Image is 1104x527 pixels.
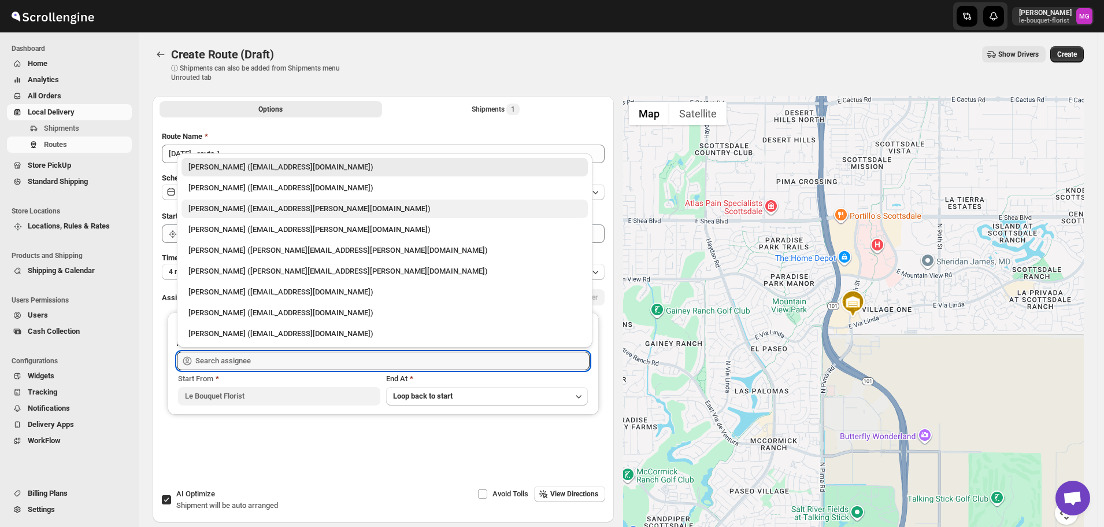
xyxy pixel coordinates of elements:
span: Avoid Tolls [492,489,528,498]
button: Widgets [7,368,132,384]
button: Selected Shipments [384,101,607,117]
button: WorkFlow [7,433,132,449]
span: Time Per Stop [162,253,209,262]
div: [PERSON_NAME] ([EMAIL_ADDRESS][DOMAIN_NAME]) [188,161,581,173]
li: Matt Boone (mattaf1221@gmail.com) [177,301,592,322]
div: All Route Options [153,121,614,485]
span: Local Delivery [28,108,75,116]
button: Locations, Rules & Rates [7,218,132,234]
span: Store PickUp [28,161,71,169]
div: [PERSON_NAME] ([EMAIL_ADDRESS][PERSON_NAME][DOMAIN_NAME]) [188,224,581,235]
button: Loop back to start [386,387,588,406]
span: Notifications [28,404,70,412]
button: Tracking [7,384,132,400]
button: Create [1050,46,1084,62]
button: Notifications [7,400,132,417]
span: Routes [44,140,67,149]
span: Shipping & Calendar [28,266,95,275]
span: Configurations [12,356,133,366]
button: Shipments [7,120,132,137]
span: Products and Shipping [12,251,133,260]
span: Delivery Apps [28,420,74,429]
div: [PERSON_NAME] ([EMAIL_ADDRESS][DOMAIN_NAME]) [188,286,581,298]
button: Home [7,56,132,72]
span: Start From [178,374,213,383]
text: MG [1079,13,1090,20]
span: Locations, Rules & Rates [28,222,110,230]
button: Users [7,307,132,323]
span: View Directions [550,489,598,499]
button: All Orders [7,88,132,104]
button: Routes [153,46,169,62]
img: ScrollEngine [9,2,96,31]
span: 1 [511,105,515,114]
span: Options [258,105,283,114]
span: All Orders [28,91,61,100]
span: Widgets [28,371,54,380]
span: Store Locations [12,207,133,216]
span: Start Location (Warehouse) [162,212,253,220]
button: Settings [7,502,132,518]
span: Melody Gluth [1076,8,1092,24]
span: Dashboard [12,44,133,53]
span: Home [28,59,47,68]
button: View Directions [534,486,605,502]
li: John Gluth (johng@ghs.com) [177,281,592,301]
span: Create Route (Draft) [171,47,274,61]
span: WorkFlow [28,436,61,445]
span: Users [28,311,48,319]
span: Settings [28,505,55,514]
button: Shipping & Calendar [7,263,132,279]
span: 4 minutes [169,267,199,277]
button: Show satellite imagery [669,102,727,125]
input: Search assignee [195,352,590,370]
li: Melody Gluth (lebouquetaz@gmail.com) [177,158,592,176]
div: [PERSON_NAME] ([EMAIL_ADDRESS][DOMAIN_NAME]) [188,307,581,319]
li: Gene Rayborn (gene.rayborn@gmail.com) [177,239,592,260]
div: [PERSON_NAME] ([EMAIL_ADDRESS][DOMAIN_NAME]) [188,182,581,194]
div: [PERSON_NAME] ([PERSON_NAME][EMAIL_ADDRESS][PERSON_NAME][DOMAIN_NAME]) [188,266,581,277]
div: End At [386,373,588,385]
li: Melody Gluth (mgluth@cox.net) [177,197,592,218]
span: Show Drivers [998,50,1039,59]
div: Shipments [472,104,520,115]
span: Route Name [162,132,202,141]
p: le-bouquet-florist [1019,17,1072,24]
button: Show street map [629,102,669,125]
button: Billing Plans [7,485,132,502]
li: Olivia Trott (oetrott@gmail.com) [177,176,592,197]
button: Map camera controls [1055,502,1078,525]
span: AI Optimize [176,489,215,498]
span: Create [1057,50,1077,59]
button: 4 minutes [162,264,605,280]
button: All Route Options [160,101,382,117]
button: [DATE]|[DATE] [162,184,605,200]
span: Assign to [162,293,193,302]
span: Standard Shipping [28,177,88,186]
a: Open chat [1055,481,1090,515]
div: [PERSON_NAME] ([EMAIL_ADDRESS][PERSON_NAME][DOMAIN_NAME]) [188,203,581,215]
button: Delivery Apps [7,417,132,433]
p: ⓘ Shipments can also be added from Shipments menu Unrouted tab [171,64,353,82]
span: Shipment will be auto arranged [176,501,278,510]
button: Routes [7,137,132,153]
span: Tracking [28,388,57,396]
span: Scheduled for [162,174,208,182]
input: Eg: Bengaluru Route [162,145,605,163]
button: User menu [1012,7,1094,25]
li: Ryan Peterson (r100040@gmail.com) [177,322,592,343]
button: Show Drivers [982,46,1046,62]
span: Cash Collection [28,327,80,336]
span: Shipments [44,124,79,132]
span: Users Permissions [12,296,133,305]
span: Loop back to start [393,392,453,400]
button: Analytics [7,72,132,88]
span: Analytics [28,75,59,84]
li: Jennifer Gluth (jemfer@cox.net) [177,218,592,239]
div: [PERSON_NAME] ([PERSON_NAME][EMAIL_ADDRESS][PERSON_NAME][DOMAIN_NAME]) [188,245,581,256]
div: [PERSON_NAME] ([EMAIL_ADDRESS][DOMAIN_NAME]) [188,328,581,340]
button: Cash Collection [7,323,132,340]
li: Nick Erikson (erikson.nicholas@gmail.com) [177,260,592,281]
p: [PERSON_NAME] [1019,8,1072,17]
span: Billing Plans [28,489,68,497]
